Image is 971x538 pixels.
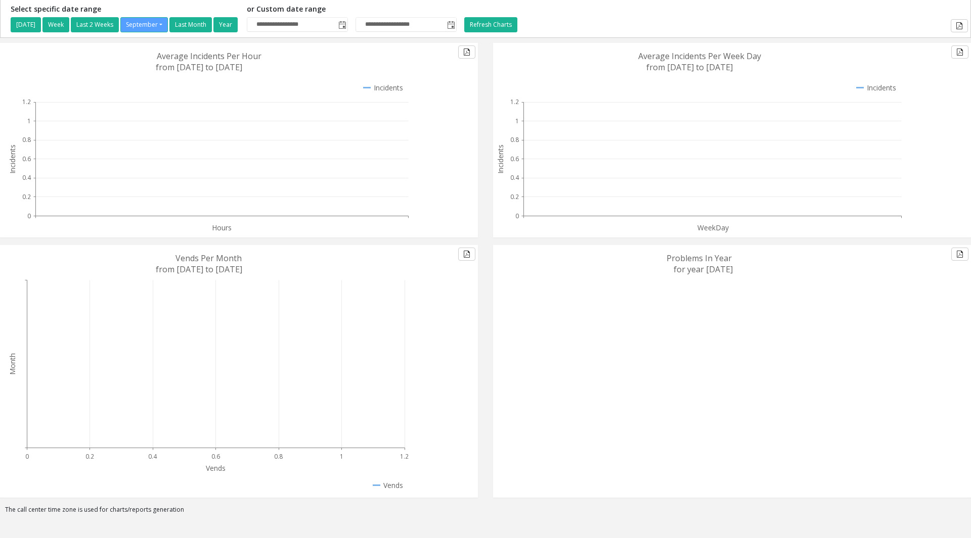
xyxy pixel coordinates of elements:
[42,17,69,32] button: Week
[8,144,17,174] text: Incidents
[156,264,242,275] text: from [DATE] to [DATE]
[515,117,519,125] text: 1
[510,97,519,106] text: 1.2
[510,135,519,144] text: 0.8
[22,155,31,163] text: 0.6
[951,19,968,32] button: Export to pdf
[247,5,457,14] h5: or Custom date range
[22,173,31,182] text: 0.4
[458,45,475,59] button: Export to pdf
[169,17,212,32] button: Last Month
[213,17,238,32] button: Year
[510,155,519,163] text: 0.6
[212,223,232,232] text: Hours
[27,117,31,125] text: 1
[400,452,409,461] text: 1.2
[8,353,17,375] text: Month
[27,212,31,220] text: 0
[336,18,347,32] span: Toggle popup
[510,173,519,182] text: 0.4
[274,452,283,461] text: 0.8
[951,248,968,261] button: Export to pdf
[445,18,456,32] span: Toggle popup
[646,62,733,73] text: from [DATE] to [DATE]
[496,144,505,174] text: Incidents
[667,253,732,264] text: Problems In Year
[148,452,157,461] text: 0.4
[951,45,968,59] button: Export to pdf
[175,253,242,264] text: Vends Per Month
[22,97,31,106] text: 1.2
[211,452,220,461] text: 0.6
[464,17,517,32] button: Refresh Charts
[11,5,239,14] h5: Select specific date range
[674,264,733,275] text: for year [DATE]
[156,62,242,73] text: from [DATE] to [DATE]
[697,223,729,232] text: WeekDay
[157,51,261,62] text: Average Incidents Per Hour
[71,17,119,32] button: Last 2 Weeks
[22,135,31,144] text: 0.8
[458,248,475,261] button: Export to pdf
[25,452,29,461] text: 0
[206,463,226,473] text: Vends
[11,17,41,32] button: [DATE]
[510,192,519,201] text: 0.2
[22,192,31,201] text: 0.2
[638,51,761,62] text: Average Incidents Per Week Day
[85,452,94,461] text: 0.2
[120,17,168,32] button: September
[515,212,519,220] text: 0
[340,452,343,461] text: 1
